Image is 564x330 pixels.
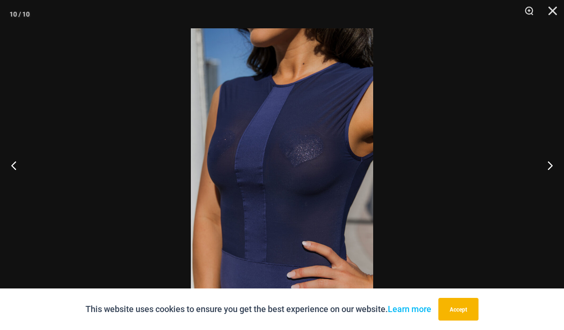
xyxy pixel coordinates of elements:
p: This website uses cookies to ensure you get the best experience on our website. [85,302,431,316]
button: Next [529,142,564,189]
div: 10 / 10 [9,7,30,21]
a: Learn more [388,304,431,314]
img: Desire Me Navy 5192 Dress 14 [191,28,373,302]
button: Accept [438,298,479,321]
